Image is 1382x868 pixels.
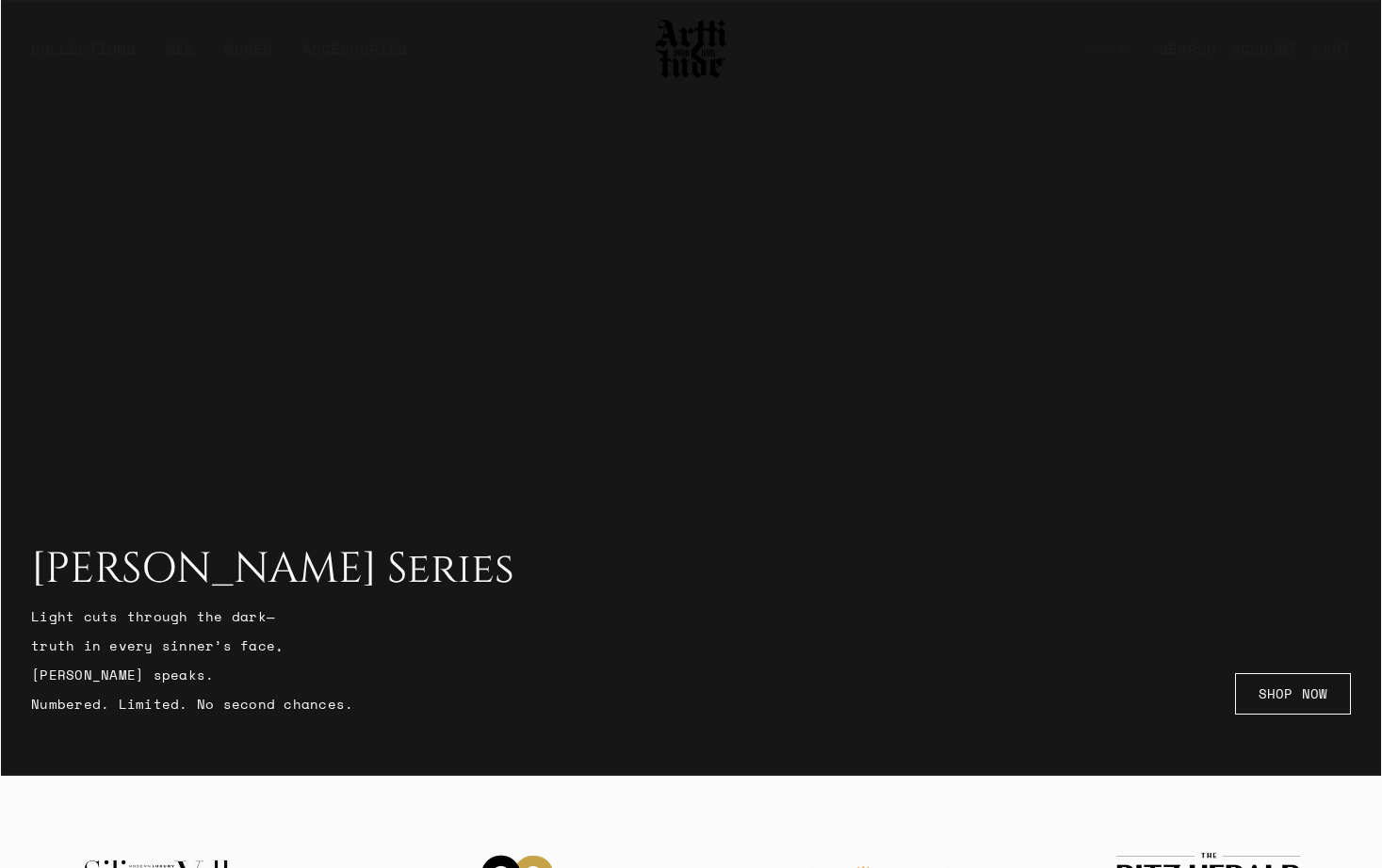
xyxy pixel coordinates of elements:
h2: [PERSON_NAME] Series [31,545,540,594]
p: [PERSON_NAME] speaks. [31,664,540,685]
p: truth in every sinner’s face, [31,635,540,656]
p: Numbered. Limited. No second chances. [31,693,540,715]
p: Light cuts through the dark— [31,605,540,627]
a: Open cart [1298,30,1351,68]
div: CART [1313,38,1351,60]
span: USD $ [1089,41,1125,56]
div: ACCESSORIES [302,38,407,75]
a: ACCOUNT [1216,30,1298,68]
a: MEN [166,38,194,75]
a: SHOP NOW [1235,673,1351,715]
button: USD $ [1078,28,1145,70]
img: Arttitude [654,17,729,81]
a: SEARCH [1144,30,1216,68]
div: COLLECTIONS [31,38,136,75]
a: WOMEN [224,38,272,75]
ul: Main navigation [16,38,422,75]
